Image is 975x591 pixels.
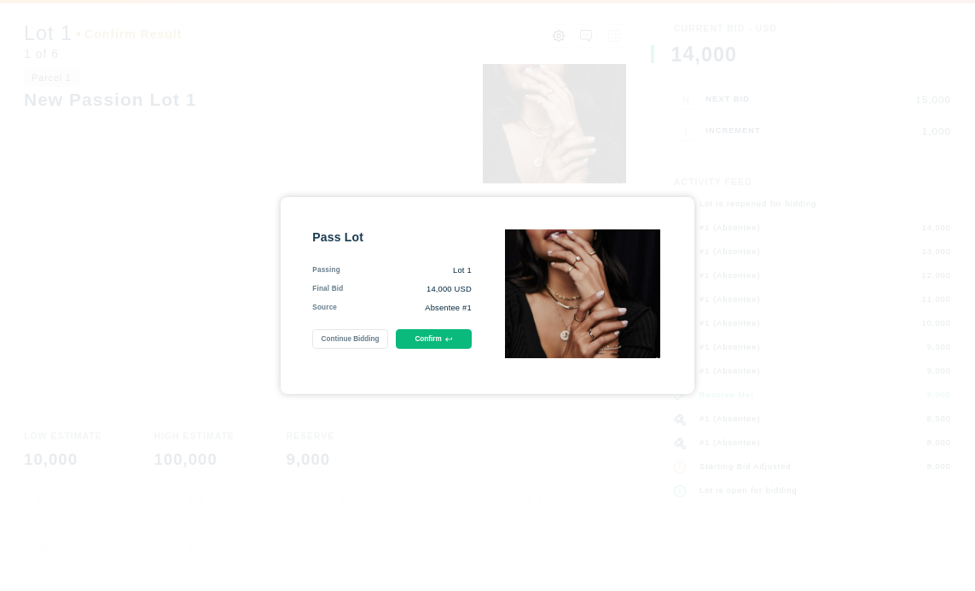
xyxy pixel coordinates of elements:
button: Confirm [396,329,472,349]
div: Pass Lot [312,229,472,246]
div: 14,000 USD [344,284,472,295]
div: Source [312,303,337,314]
div: Lot 1 [340,265,472,276]
div: Final Bid [312,284,343,295]
button: Continue Bidding [312,329,388,349]
div: Absentee #1 [337,303,472,314]
div: Passing [312,265,340,276]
